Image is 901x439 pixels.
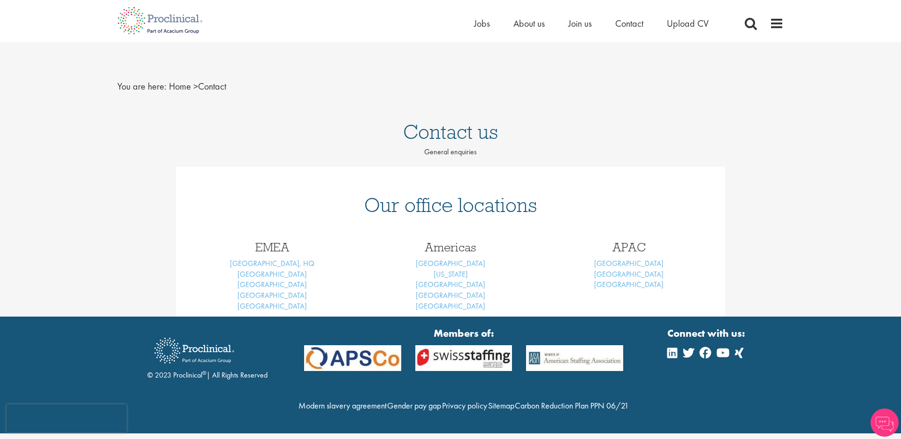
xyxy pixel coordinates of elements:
a: [GEOGRAPHIC_DATA] [237,301,307,311]
sup: ® [202,369,206,377]
span: Contact [169,80,226,92]
a: Sitemap [488,400,514,411]
a: Upload CV [667,17,709,30]
a: Join us [568,17,592,30]
img: APSCo [519,345,630,371]
span: > [193,80,198,92]
h1: Our office locations [190,195,711,215]
a: [GEOGRAPHIC_DATA] [594,258,664,268]
a: [GEOGRAPHIC_DATA] [416,301,485,311]
img: Chatbot [870,409,899,437]
a: [GEOGRAPHIC_DATA] [416,290,485,300]
img: Proclinical Recruitment [147,331,241,370]
a: [GEOGRAPHIC_DATA] [594,280,664,289]
a: [GEOGRAPHIC_DATA] [594,269,664,279]
strong: Members of: [304,326,623,341]
strong: Connect with us: [667,326,747,341]
a: [GEOGRAPHIC_DATA] [237,269,307,279]
a: Modern slavery agreement [298,400,387,411]
a: Gender pay gap [387,400,441,411]
a: Privacy policy [442,400,487,411]
a: Carbon Reduction Plan PPN 06/21 [515,400,629,411]
img: APSCo [408,345,519,371]
a: [GEOGRAPHIC_DATA] [416,258,485,268]
a: Contact [615,17,643,30]
a: [US_STATE] [434,269,468,279]
a: [GEOGRAPHIC_DATA] [237,280,307,289]
iframe: reCAPTCHA [7,404,127,432]
img: APSCo [297,345,408,371]
span: You are here: [117,80,167,92]
a: [GEOGRAPHIC_DATA] [237,290,307,300]
a: About us [513,17,545,30]
a: [GEOGRAPHIC_DATA] [416,280,485,289]
h3: EMEA [190,241,354,253]
h3: APAC [547,241,711,253]
div: © 2023 Proclinical | All Rights Reserved [147,331,267,381]
a: Jobs [474,17,490,30]
a: [GEOGRAPHIC_DATA], HQ [230,258,314,268]
a: breadcrumb link to Home [169,80,191,92]
h3: Americas [368,241,533,253]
